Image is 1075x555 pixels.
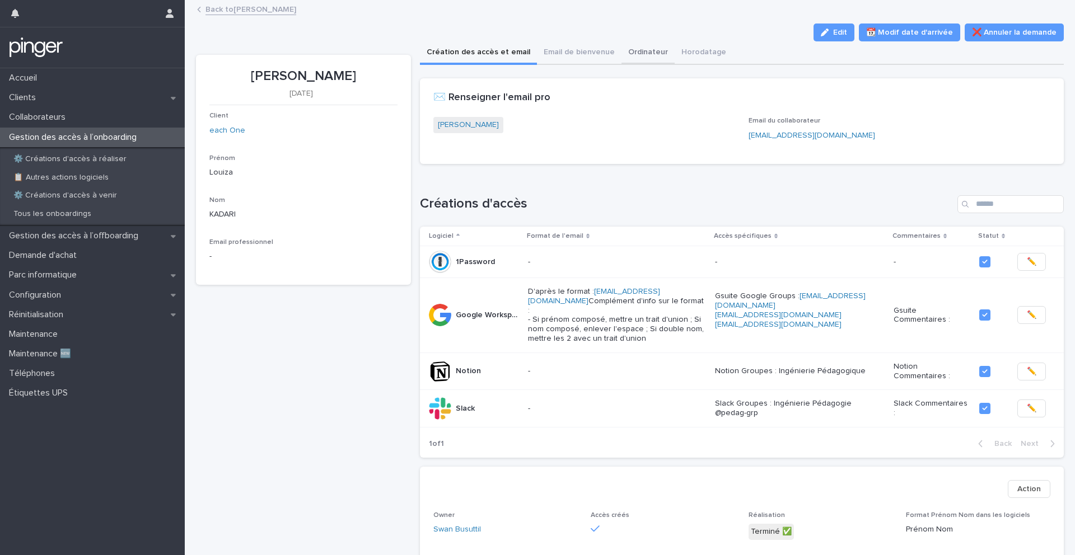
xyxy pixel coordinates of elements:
[675,41,733,65] button: Horodatage
[1021,440,1045,448] span: Next
[906,512,1030,519] span: Format Prénom Nom dans les logiciels
[715,291,885,338] p: Gsuite Google Groups :
[4,329,67,340] p: Maintenance
[969,439,1016,449] button: Back
[972,27,1057,38] span: ❌ Annuler la demande
[4,191,126,200] p: ⚙️ Créations d'accès à venir
[714,230,772,242] p: Accès spécifiques
[866,27,953,38] span: 📆 Modif date d'arrivée
[456,364,483,376] p: Notion
[1008,480,1050,498] button: Action
[715,399,885,418] p: Slack Groupes : Ingénierie Pédagogie @pedag-grp
[429,230,454,242] p: Logiciel
[205,2,296,15] a: Back to[PERSON_NAME]
[894,362,970,381] p: Notion Commentaires :
[957,195,1064,213] input: Search
[814,23,854,41] button: Edit
[420,390,1064,427] tr: SlackSlack -Slack Groupes : Ingénierie Pédagogie @pedag-grpSlack Commentaires :✏️
[4,231,147,241] p: Gestion des accès à l’offboarding
[528,288,660,305] a: [EMAIL_ADDRESS][DOMAIN_NAME]
[420,430,453,458] p: 1 of 1
[906,524,1050,535] p: Prénom Nom
[1017,306,1046,324] button: ✏️
[1027,366,1036,377] span: ✏️
[4,112,74,123] p: Collaborateurs
[1017,483,1041,495] span: Action
[438,119,499,131] a: [PERSON_NAME]
[715,257,885,267] p: -
[9,36,63,59] img: mTgBEunGTSyRkCgitkcU
[988,440,1012,448] span: Back
[456,402,477,413] p: Slack
[1017,363,1046,380] button: ✏️
[420,196,954,212] h1: Créations d'accès
[420,246,1064,277] tr: 1Password1Password ---✏️
[4,388,77,398] p: Étiquettes UPS
[591,512,629,519] span: Accès créés
[456,308,521,320] p: Google Workspace
[433,524,481,535] a: Swan Busuttil
[749,117,820,124] span: Email du collaborateur
[4,73,46,83] p: Accueil
[749,131,875,139] a: [EMAIL_ADDRESS][DOMAIN_NAME]
[528,404,706,413] p: -
[894,257,970,267] p: -
[894,306,970,325] p: Gsuite Commentaires :
[209,209,398,220] p: KADARI
[894,399,970,418] p: Slack Commentaires :
[4,349,80,359] p: Maintenance 🆕
[537,41,621,65] button: Email de bienvenue
[978,230,999,242] p: Statut
[749,512,785,519] span: Réalisation
[1016,439,1064,449] button: Next
[4,92,45,103] p: Clients
[4,154,135,164] p: ⚙️ Créations d'accès à réaliser
[420,41,537,65] button: Création des accès et email
[715,311,842,319] a: [EMAIL_ADDRESS][DOMAIN_NAME]
[715,366,885,376] p: Notion Groupes : Ingénierie Pédagogique
[4,309,72,320] p: Réinitialisation
[420,277,1064,352] tr: Google WorkspaceGoogle Workspace D'après le format :[EMAIL_ADDRESS][DOMAIN_NAME]Complément d'info...
[833,29,847,36] span: Edit
[965,23,1064,41] button: ❌ Annuler la demande
[4,290,70,300] p: Configuration
[4,132,146,143] p: Gestion des accès à l’onboarding
[528,287,706,344] p: D'après le format : Complément d'info sur le format : - Si prénom composé, mettre un trait d'unio...
[4,250,86,261] p: Demande d'achat
[4,209,100,219] p: Tous les onboardings
[1027,256,1036,267] span: ✏️
[1017,399,1046,417] button: ✏️
[1017,253,1046,271] button: ✏️
[209,155,235,162] span: Prénom
[209,197,225,204] span: Nom
[420,352,1064,390] tr: NotionNotion -Notion Groupes : Ingénierie PédagogiqueNotion Commentaires :✏️
[1027,309,1036,321] span: ✏️
[528,257,706,267] p: -
[209,112,228,119] span: Client
[859,23,960,41] button: 📆 Modif date d'arrivée
[4,173,118,182] p: 📋 Autres actions logiciels
[4,270,86,280] p: Parc informatique
[892,230,941,242] p: Commentaires
[433,92,550,104] h2: ✉️ Renseigner l'email pro
[433,512,455,519] span: Owner
[209,251,212,262] p: -
[209,68,398,84] p: [PERSON_NAME]
[528,366,706,376] p: -
[209,167,398,178] p: Louiza
[4,368,64,379] p: Téléphones
[456,255,497,267] p: 1Password
[209,239,273,246] span: Email professionnel
[1027,403,1036,414] span: ✏️
[527,230,583,242] p: Format de l'email
[749,524,794,540] div: Terminé ✅
[621,41,675,65] button: Ordinateur
[209,89,393,98] p: [DATE]
[209,125,245,137] a: each One
[715,321,842,328] a: [EMAIL_ADDRESS][DOMAIN_NAME]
